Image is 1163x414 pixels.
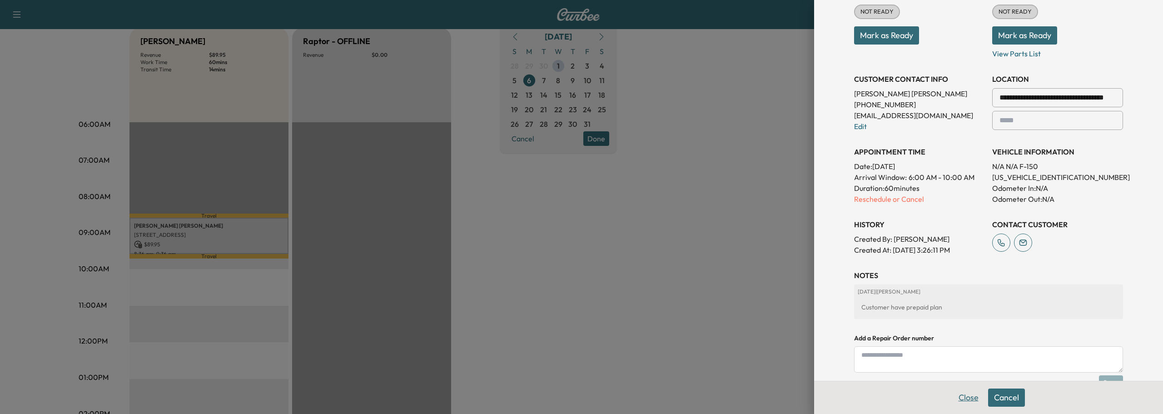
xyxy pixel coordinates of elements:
[854,234,985,244] p: Created By : [PERSON_NAME]
[992,183,1123,194] p: Odometer In: N/A
[858,299,1119,315] div: Customer have prepaid plan
[992,45,1123,59] p: View Parts List
[992,74,1123,85] h3: LOCATION
[953,389,984,407] button: Close
[909,172,974,183] span: 6:00 AM - 10:00 AM
[854,99,985,110] p: [PHONE_NUMBER]
[854,161,985,172] p: Date: [DATE]
[854,172,985,183] p: Arrival Window:
[854,244,985,255] p: Created At : [DATE] 3:26:11 PM
[992,172,1123,183] p: [US_VEHICLE_IDENTIFICATION_NUMBER]
[855,7,899,16] span: NOT READY
[854,74,985,85] h3: CUSTOMER CONTACT INFO
[854,88,985,99] p: [PERSON_NAME] [PERSON_NAME]
[993,7,1037,16] span: NOT READY
[854,194,985,205] p: Reschedule or Cancel
[992,194,1123,205] p: Odometer Out: N/A
[854,270,1123,281] h3: NOTES
[854,334,1123,343] h4: Add a Repair Order number
[854,183,985,194] p: Duration: 60 minutes
[854,26,919,45] button: Mark as Ready
[992,161,1123,172] p: N/A N/A F-150
[992,146,1123,157] h3: VEHICLE INFORMATION
[988,389,1025,407] button: Cancel
[854,219,985,230] h3: History
[854,110,985,121] p: [EMAIL_ADDRESS][DOMAIN_NAME]
[992,26,1057,45] button: Mark as Ready
[854,146,985,157] h3: APPOINTMENT TIME
[854,122,867,131] a: Edit
[992,219,1123,230] h3: CONTACT CUSTOMER
[858,288,1119,295] p: [DATE] | [PERSON_NAME]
